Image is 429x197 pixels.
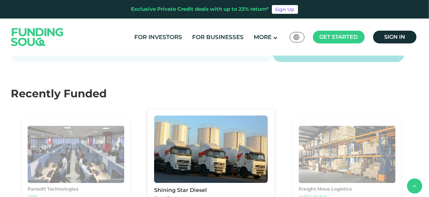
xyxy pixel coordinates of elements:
span: More [254,34,272,40]
span: Sign in [384,34,405,40]
div: Shining Star Diesel [154,186,267,194]
img: Business Image [299,126,395,183]
div: Exclusive Private Credit deals with up to 23% return* [131,5,269,13]
a: Sign Up [272,5,298,14]
div: Freight Move Logistics [299,186,395,193]
img: Logo [4,20,70,54]
span: Get started [320,34,358,40]
img: Business Image [154,116,267,183]
button: back [407,178,422,194]
div: Pansoft Technologies [27,186,124,193]
img: Business Image [27,126,124,183]
a: For Investors [133,32,184,43]
a: For Businesses [190,32,245,43]
img: SA Flag [293,34,299,40]
a: Sign in [373,31,417,43]
span: Recently Funded [11,87,107,100]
